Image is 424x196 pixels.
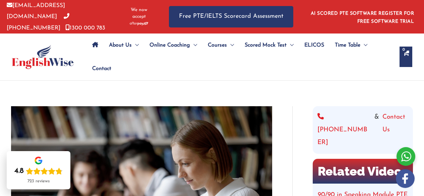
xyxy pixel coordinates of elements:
span: Scored Mock Test [245,34,287,57]
a: About UsMenu Toggle [104,34,144,57]
a: ELICOS [299,34,329,57]
a: Online CoachingMenu Toggle [144,34,202,57]
h2: Related Video [313,159,413,184]
a: Contact Us [382,111,408,149]
nav: Site Navigation: Main Menu [87,34,393,80]
div: Rating: 4.8 out of 5 [14,167,63,176]
span: Menu Toggle [287,34,294,57]
span: We now accept [126,7,152,20]
span: Courses [208,34,227,57]
div: 723 reviews [27,179,50,184]
div: & [317,111,408,149]
span: ELICOS [304,34,324,57]
span: Menu Toggle [227,34,234,57]
a: View Shopping Cart, empty [400,47,412,67]
span: Menu Toggle [360,34,367,57]
a: Time TableMenu Toggle [329,34,373,57]
div: 4.8 [14,167,24,176]
span: Menu Toggle [190,34,197,57]
a: AI SCORED PTE SOFTWARE REGISTER FOR FREE SOFTWARE TRIAL [311,11,414,24]
a: 1300 000 783 [65,25,105,31]
a: [PHONE_NUMBER] [7,14,69,30]
a: Scored Mock TestMenu Toggle [239,34,299,57]
span: About Us [109,34,132,57]
img: cropped-ew-logo [12,45,74,69]
img: Afterpay-Logo [130,22,148,25]
span: Menu Toggle [132,34,139,57]
span: Online Coaching [149,34,190,57]
a: [EMAIL_ADDRESS][DOMAIN_NAME] [7,3,65,19]
span: Contact [92,57,111,80]
span: Time Table [335,34,360,57]
a: [PHONE_NUMBER] [317,111,371,149]
a: Free PTE/IELTS Scorecard Assessment [169,6,293,27]
aside: Header Widget 1 [307,6,417,27]
a: Contact [87,57,111,80]
img: white-facebook.png [396,169,415,188]
a: CoursesMenu Toggle [202,34,239,57]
